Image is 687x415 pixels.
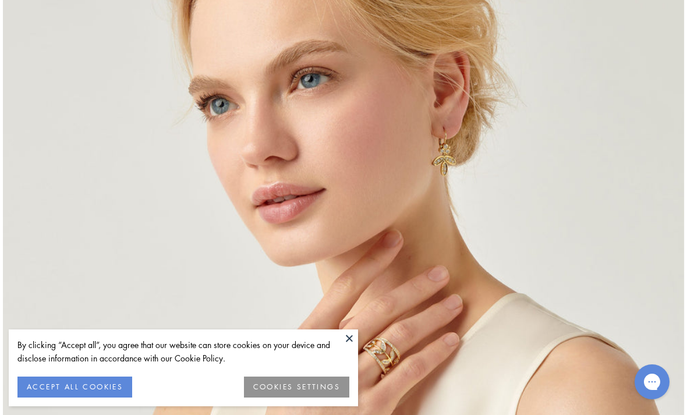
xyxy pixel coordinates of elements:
button: ACCEPT ALL COOKIES [17,377,132,398]
iframe: Gorgias live chat messenger [629,360,675,403]
div: By clicking “Accept all”, you agree that our website can store cookies on your device and disclos... [17,338,349,365]
button: COOKIES SETTINGS [244,377,349,398]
